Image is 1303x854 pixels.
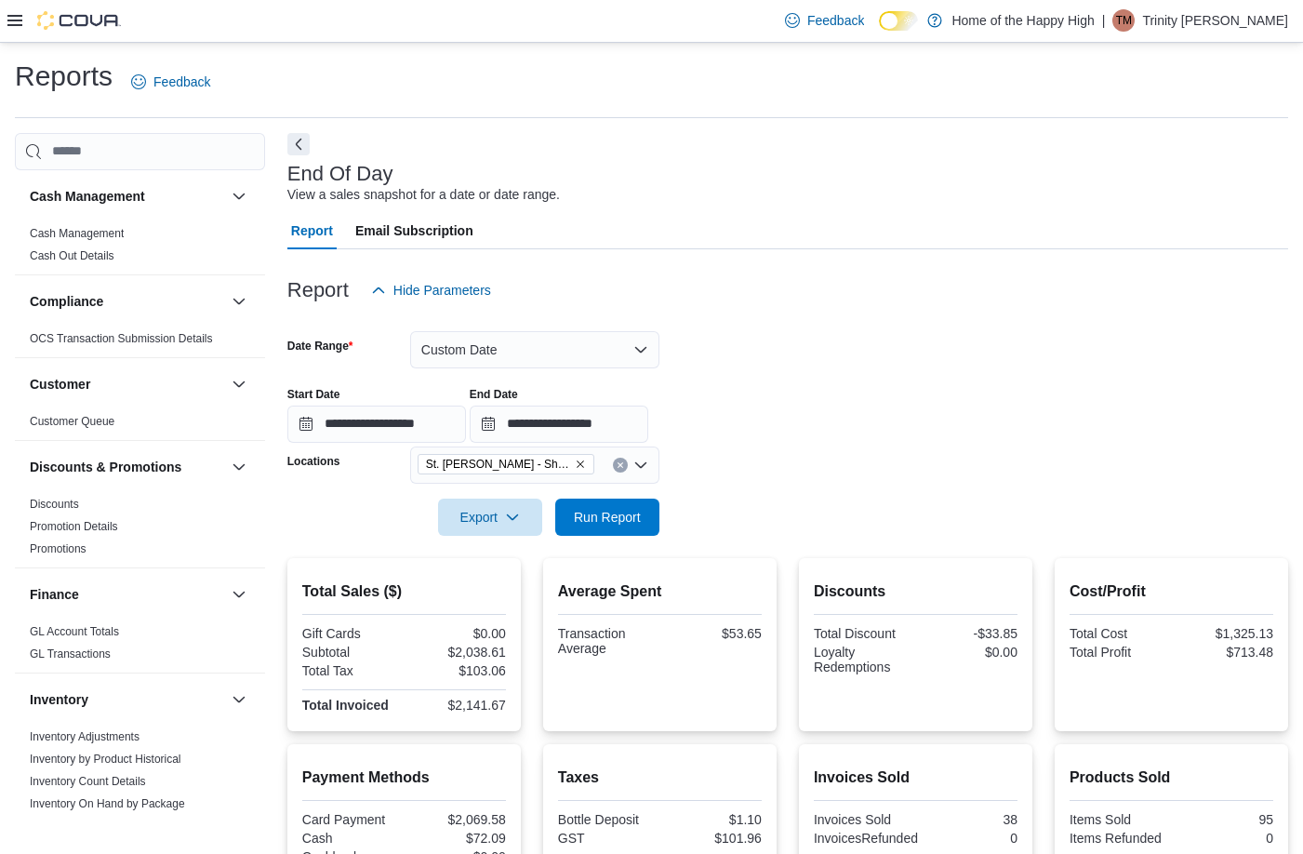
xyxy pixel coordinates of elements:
[364,272,499,309] button: Hide Parameters
[287,133,310,155] button: Next
[410,331,659,368] button: Custom Date
[30,497,79,512] span: Discounts
[30,414,114,429] span: Customer Queue
[407,831,506,846] div: $72.09
[287,406,466,443] input: Press the down key to open a popover containing a calendar.
[633,458,648,473] button: Open list of options
[1102,9,1106,32] p: |
[574,508,641,527] span: Run Report
[30,292,103,311] h3: Compliance
[228,290,250,313] button: Compliance
[1070,767,1273,789] h2: Products Sold
[30,775,146,788] a: Inventory Count Details
[30,458,181,476] h3: Discounts & Promotions
[879,11,918,31] input: Dark Mode
[15,222,265,274] div: Cash Management
[228,373,250,395] button: Customer
[30,227,124,240] a: Cash Management
[1070,812,1168,827] div: Items Sold
[30,752,181,767] span: Inventory by Product Historical
[30,753,181,766] a: Inventory by Product Historical
[287,185,560,205] div: View a sales snapshot for a date or date range.
[558,626,657,656] div: Transaction Average
[407,645,506,660] div: $2,038.61
[663,831,762,846] div: $101.96
[30,774,146,789] span: Inventory Count Details
[663,812,762,827] div: $1.10
[1070,831,1168,846] div: Items Refunded
[30,249,114,262] a: Cash Out Details
[919,626,1017,641] div: -$33.85
[228,688,250,711] button: Inventory
[287,387,340,402] label: Start Date
[470,406,648,443] input: Press the down key to open a popover containing a calendar.
[30,248,114,263] span: Cash Out Details
[228,456,250,478] button: Discounts & Promotions
[30,375,90,394] h3: Customer
[814,580,1017,603] h2: Discounts
[15,493,265,567] div: Discounts & Promotions
[30,226,124,241] span: Cash Management
[919,812,1017,827] div: 38
[1116,9,1132,32] span: TM
[30,797,185,810] a: Inventory On Hand by Package
[30,520,118,533] a: Promotion Details
[30,647,111,661] a: GL Transactions
[426,455,571,474] span: St. [PERSON_NAME] - Shoppes @ [PERSON_NAME] - Fire & Flower
[30,187,145,206] h3: Cash Management
[418,454,594,474] span: St. Albert - Shoppes @ Giroux - Fire & Flower
[302,831,401,846] div: Cash
[302,580,506,603] h2: Total Sales ($)
[355,212,473,249] span: Email Subscription
[778,2,871,39] a: Feedback
[30,690,224,709] button: Inventory
[30,625,119,638] a: GL Account Totals
[558,831,657,846] div: GST
[30,292,224,311] button: Compliance
[291,212,333,249] span: Report
[558,580,762,603] h2: Average Spent
[30,332,213,345] a: OCS Transaction Submission Details
[302,645,401,660] div: Subtotal
[879,31,880,32] span: Dark Mode
[407,663,506,678] div: $103.06
[814,812,912,827] div: Invoices Sold
[1142,9,1288,32] p: Trinity [PERSON_NAME]
[30,331,213,346] span: OCS Transaction Submission Details
[302,812,401,827] div: Card Payment
[15,410,265,440] div: Customer
[302,698,389,713] strong: Total Invoiced
[30,729,140,744] span: Inventory Adjustments
[919,645,1017,660] div: $0.00
[30,542,86,555] a: Promotions
[30,519,118,534] span: Promotion Details
[814,626,912,641] div: Total Discount
[302,626,401,641] div: Gift Cards
[30,690,88,709] h3: Inventory
[449,499,531,536] span: Export
[555,499,659,536] button: Run Report
[393,281,491,300] span: Hide Parameters
[1175,645,1273,660] div: $713.48
[1175,831,1273,846] div: 0
[302,767,506,789] h2: Payment Methods
[37,11,121,30] img: Cova
[30,730,140,743] a: Inventory Adjustments
[407,698,506,713] div: $2,141.67
[30,624,119,639] span: GL Account Totals
[30,458,224,476] button: Discounts & Promotions
[287,279,349,301] h3: Report
[663,626,762,641] div: $53.65
[814,645,912,674] div: Loyalty Redemptions
[558,767,762,789] h2: Taxes
[951,9,1094,32] p: Home of the Happy High
[30,375,224,394] button: Customer
[302,663,401,678] div: Total Tax
[30,541,86,556] span: Promotions
[807,11,864,30] span: Feedback
[153,73,210,91] span: Feedback
[407,812,506,827] div: $2,069.58
[30,647,111,661] span: GL Transactions
[1070,626,1168,641] div: Total Cost
[15,327,265,357] div: Compliance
